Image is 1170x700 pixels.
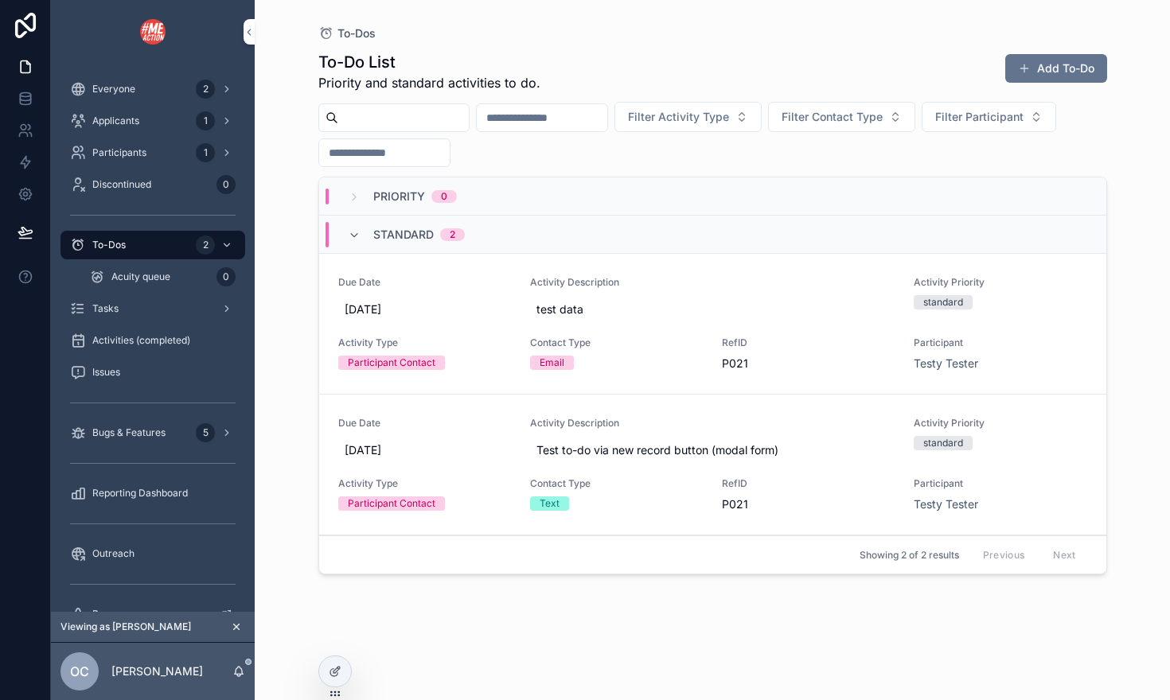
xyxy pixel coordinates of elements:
[60,600,245,628] a: Basecamp
[196,143,215,162] div: 1
[318,25,376,41] a: To-Dos
[373,227,434,243] span: standard
[530,417,895,430] span: Activity Description
[922,102,1056,132] button: Select Button
[914,477,1086,490] span: Participant
[60,358,245,387] a: Issues
[92,366,120,379] span: Issues
[60,231,245,259] a: To-Dos2
[196,111,215,130] div: 1
[80,262,245,291] a: Acuity queue0
[338,276,511,289] span: Due Date
[60,479,245,507] a: Reporting Dashboard
[60,170,245,199] a: Discontinued0
[51,64,255,612] div: scrollable content
[914,417,1086,430] span: Activity Priority
[216,175,236,194] div: 0
[935,109,1024,125] span: Filter Participant
[92,178,151,191] span: Discontinued
[348,496,435,511] div: Participant Contact
[337,25,376,41] span: To-Dos
[60,107,245,135] a: Applicants1
[92,487,188,500] span: Reporting Dashboard
[196,80,215,99] div: 2
[722,477,895,490] span: RefID
[338,477,511,490] span: Activity Type
[540,496,560,511] div: Text
[614,102,762,132] button: Select Button
[318,51,540,73] h1: To-Do List
[92,115,139,127] span: Applicants
[140,19,166,45] img: App logo
[530,477,703,490] span: Contact Type
[196,423,215,442] div: 5
[92,239,126,251] span: To-Dos
[60,138,245,167] a: Participants1
[348,356,435,370] div: Participant Contact
[60,539,245,568] a: Outreach
[92,334,190,347] span: Activities (completed)
[216,267,236,286] div: 0
[60,418,245,447] a: Bugs & Features5
[92,146,146,159] span: Participants
[628,109,729,125] span: Filter Activity Type
[914,336,1086,349] span: Participant
[92,302,119,315] span: Tasks
[860,549,959,562] span: Showing 2 of 2 results
[345,301,505,317] span: [DATE]
[768,102,915,132] button: Select Button
[92,608,140,620] span: Basecamp
[60,620,191,633] span: Viewing as [PERSON_NAME]
[70,662,89,681] span: OC
[914,356,978,371] a: Testy Tester
[318,73,540,92] span: Priority and standard activities to do.
[111,663,203,679] p: [PERSON_NAME]
[914,276,1086,289] span: Activity Priority
[111,270,170,283] span: Acuity queue
[92,83,135,95] span: Everyone
[60,326,245,355] a: Activities (completed)
[450,228,455,241] div: 2
[530,336,703,349] span: Contact Type
[338,417,511,430] span: Due Date
[319,395,1106,535] a: Due Date[DATE]Activity DescriptionTest to-do via new record button (modal form)Activity Prioritys...
[60,75,245,103] a: Everyone2
[914,496,978,512] a: Testy Tester
[722,336,895,349] span: RefID
[345,442,505,458] span: [DATE]
[92,426,166,439] span: Bugs & Features
[92,547,135,560] span: Outreach
[540,356,564,370] div: Email
[782,109,883,125] span: Filter Contact Type
[722,356,895,371] span: P021
[338,336,511,349] span: Activity Type
[722,496,895,512] span: P021
[441,190,447,203] div: 0
[923,436,963,450] div: standard
[923,295,963,309] div: standard
[319,254,1106,395] a: Due Date[DATE]Activity Descriptiontest dataActivity PrioritystandardActivity TypeParticipant Cont...
[373,189,425,204] span: priority
[196,235,215,255] div: 2
[1005,54,1107,83] button: Add To-Do
[60,294,245,323] a: Tasks
[530,276,895,289] span: Activity Description
[536,442,889,458] span: Test to-do via new record button (modal form)
[536,301,889,317] span: test data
